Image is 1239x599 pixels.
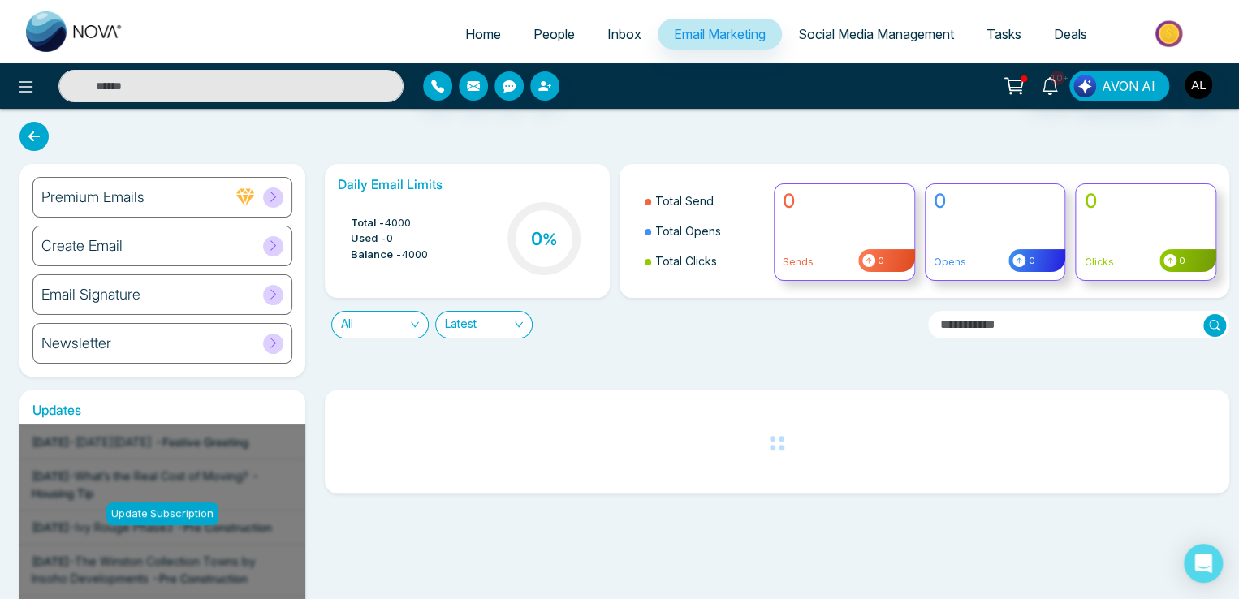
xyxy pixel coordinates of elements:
span: Latest [445,312,523,338]
h6: Daily Email Limits [338,177,598,192]
span: 0 [1176,254,1185,268]
span: AVON AI [1102,76,1155,96]
span: Deals [1054,26,1087,42]
li: Total Send [645,186,764,216]
span: Home [465,26,501,42]
h6: Updates [19,403,305,418]
a: Inbox [591,19,658,50]
span: Tasks [986,26,1021,42]
span: 0 [1025,254,1034,268]
h4: 0 [934,190,1057,213]
div: Update Subscription [106,502,218,525]
span: Balance - [351,247,402,263]
img: Lead Flow [1073,75,1096,97]
p: Clicks [1084,255,1207,269]
h4: 0 [1084,190,1207,213]
span: Total - [351,215,385,231]
a: People [517,19,591,50]
li: Total Clicks [645,246,764,276]
p: Opens [934,255,1057,269]
img: Market-place.gif [1112,15,1229,52]
a: Deals [1038,19,1103,50]
p: Sends [783,255,906,269]
h3: 0 [531,228,558,249]
span: All [341,312,419,338]
h6: Newsletter [41,334,111,352]
span: Inbox [607,26,641,42]
button: AVON AI [1069,71,1169,101]
a: Home [449,19,517,50]
img: Nova CRM Logo [26,11,123,52]
span: % [542,230,558,249]
img: User Avatar [1185,71,1212,99]
span: 4000 [402,247,428,263]
a: Tasks [970,19,1038,50]
a: Email Marketing [658,19,782,50]
a: Social Media Management [782,19,970,50]
span: 10+ [1050,71,1064,85]
span: 0 [875,254,884,268]
span: Used - [351,231,386,247]
li: Total Opens [645,216,764,246]
h6: Create Email [41,237,123,255]
h6: Email Signature [41,286,140,304]
span: 4000 [385,215,411,231]
span: People [533,26,575,42]
span: 0 [386,231,393,247]
span: Email Marketing [674,26,766,42]
span: Social Media Management [798,26,954,42]
h6: Premium Emails [41,188,145,206]
div: Open Intercom Messenger [1184,544,1223,583]
h4: 0 [783,190,906,213]
a: 10+ [1030,71,1069,99]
